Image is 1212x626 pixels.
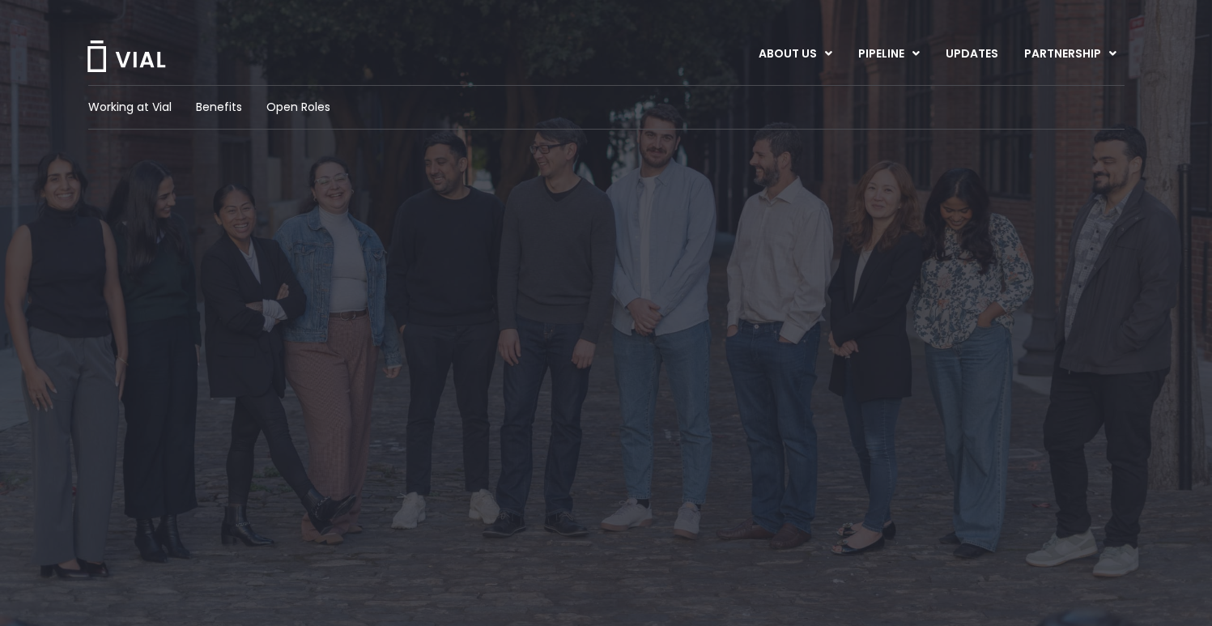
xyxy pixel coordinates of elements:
[196,99,242,116] a: Benefits
[933,40,1010,68] a: UPDATES
[266,99,330,116] a: Open Roles
[845,40,932,68] a: PIPELINEMenu Toggle
[1011,40,1129,68] a: PARTNERSHIPMenu Toggle
[746,40,844,68] a: ABOUT USMenu Toggle
[88,99,172,116] a: Working at Vial
[86,40,167,72] img: Vial Logo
